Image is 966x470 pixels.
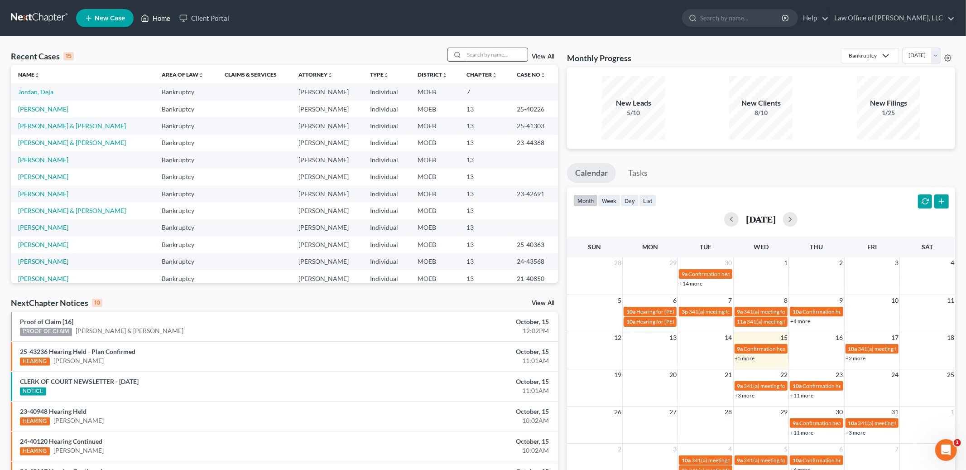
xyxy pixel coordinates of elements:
td: MOEB [410,202,460,219]
td: Individual [363,270,410,287]
span: 1 [783,257,788,268]
a: +3 more [846,429,866,436]
div: New Leads [602,98,665,108]
a: [PERSON_NAME] [53,356,104,365]
i: unfold_more [327,73,333,78]
span: 18 [946,332,955,343]
span: 30 [724,257,733,268]
span: 6 [672,295,678,306]
td: [PERSON_NAME] [291,270,363,287]
th: Claims & Services [217,65,291,83]
span: 28 [613,257,622,268]
span: 3p [682,308,688,315]
span: Hearing for [PERSON_NAME] [636,318,707,325]
td: 23-44368 [509,135,558,151]
span: 10a [793,308,802,315]
span: 11 [946,295,955,306]
a: CLERK OF COURT NEWSLETTER - [DATE] [20,378,139,385]
div: NOTICE [20,388,46,396]
span: 10a [626,318,635,325]
span: Confirmation hearing for [PERSON_NAME] [744,345,847,352]
div: October, 15 [379,437,549,446]
span: 24 [890,369,899,380]
span: Mon [642,243,658,251]
span: New Case [95,15,125,22]
a: [PERSON_NAME] & [PERSON_NAME] [76,326,183,335]
span: 15 [779,332,788,343]
span: 9a [737,383,743,389]
td: Bankruptcy [154,202,217,219]
a: +14 more [679,280,702,287]
a: 24-40120 Hearing Continued [20,437,102,445]
input: Search by name... [700,10,783,26]
input: Search by name... [464,48,528,61]
a: View All [532,53,554,60]
div: 15 [63,52,74,60]
td: Individual [363,135,410,151]
td: Individual [363,117,410,134]
span: 2 [839,257,844,268]
div: HEARING [20,358,50,366]
div: Bankruptcy [849,52,877,59]
td: Bankruptcy [154,151,217,168]
div: October, 15 [379,377,549,386]
div: 1/25 [857,108,920,117]
div: HEARING [20,447,50,455]
td: MOEB [410,236,460,253]
span: Confirmation hearing for [PERSON_NAME] [803,383,905,389]
span: 13 [668,332,678,343]
span: 27 [668,407,678,417]
a: +11 more [790,392,813,399]
td: Bankruptcy [154,135,217,151]
a: [PERSON_NAME] & [PERSON_NAME] [18,122,126,130]
td: MOEB [410,83,460,100]
a: Home [136,10,175,26]
td: 25-40363 [509,236,558,253]
td: Individual [363,101,410,117]
td: 13 [459,151,509,168]
td: [PERSON_NAME] [291,101,363,117]
div: 10:02AM [379,446,549,455]
a: +5 more [735,355,755,362]
td: [PERSON_NAME] [291,151,363,168]
a: [PERSON_NAME] [18,105,68,113]
td: 23-42691 [509,185,558,202]
span: 341(a) meeting for [PERSON_NAME] [744,308,831,315]
div: 12:02PM [379,326,549,335]
span: Confirmation hearing for [PERSON_NAME] & [PERSON_NAME] [803,308,953,315]
a: Calendar [567,163,616,183]
span: 4 [728,444,733,455]
div: PROOF OF CLAIM [20,328,72,336]
td: Individual [363,168,410,185]
td: Individual [363,83,410,100]
span: 341(a) meeting for [PERSON_NAME] [689,308,776,315]
h2: [DATE] [746,214,776,224]
a: 25-43236 Hearing Held - Plan Confirmed [20,348,135,355]
div: 8/10 [729,108,793,117]
span: 10a [848,345,857,352]
a: [PERSON_NAME] [53,446,104,455]
td: MOEB [410,219,460,236]
td: 25-40226 [509,101,558,117]
span: Thu [810,243,823,251]
td: 13 [459,101,509,117]
div: 11:01AM [379,386,549,395]
div: Recent Cases [11,51,74,62]
td: [PERSON_NAME] [291,83,363,100]
a: [PERSON_NAME] [18,223,68,231]
i: unfold_more [442,73,447,78]
button: list [639,194,656,207]
td: MOEB [410,135,460,151]
td: [PERSON_NAME] [291,117,363,134]
a: 23-40948 Hearing Held [20,407,87,415]
a: Proof of Claim [16] [20,318,73,325]
td: Bankruptcy [154,83,217,100]
a: [PERSON_NAME] [18,241,68,248]
td: MOEB [410,185,460,202]
span: 9 [839,295,844,306]
a: Help [798,10,829,26]
td: [PERSON_NAME] [291,236,363,253]
a: [PERSON_NAME] [18,257,68,265]
span: Confirmation hearing for [PERSON_NAME] & [PERSON_NAME] [688,271,839,277]
span: Confirmation hearing for [PERSON_NAME] [803,457,905,464]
